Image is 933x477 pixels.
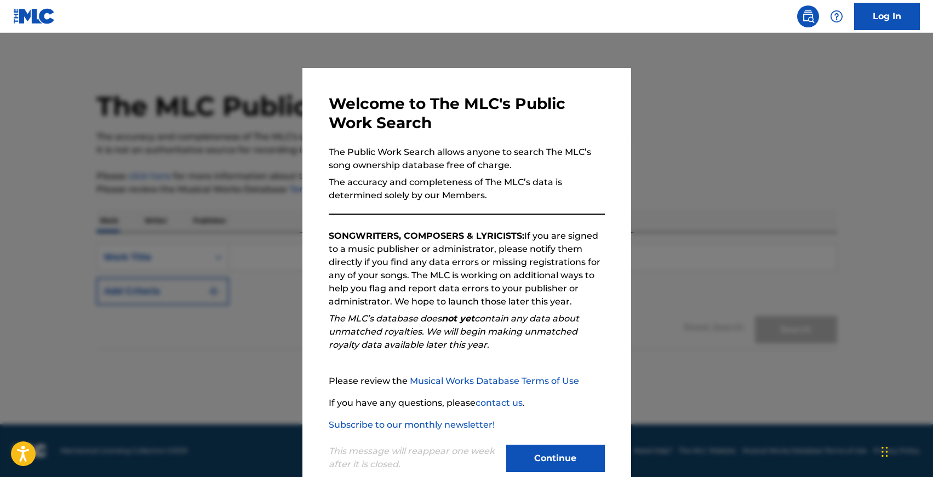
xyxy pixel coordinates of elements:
p: Please review the [329,375,605,388]
p: If you are signed to a music publisher or administrator, please notify them directly if you find ... [329,229,605,308]
a: Log In [854,3,920,30]
a: contact us [476,398,523,408]
p: The accuracy and completeness of The MLC’s data is determined solely by our Members. [329,176,605,202]
div: Drag [882,435,888,468]
img: help [830,10,843,23]
p: If you have any questions, please . [329,396,605,410]
iframe: Chat Widget [878,424,933,477]
em: The MLC’s database does contain any data about unmatched royalties. We will begin making unmatche... [329,313,579,350]
p: The Public Work Search allows anyone to search The MLC’s song ownership database free of charge. [329,146,605,172]
img: search [802,10,815,23]
a: Subscribe to our monthly newsletter! [329,419,495,430]
h3: Welcome to The MLC's Public Work Search [329,94,605,133]
p: This message will reappear one week after it is closed. [329,445,500,471]
button: Continue [506,445,605,472]
a: Public Search [797,5,819,27]
a: Musical Works Database Terms of Use [410,376,579,386]
div: Help [826,5,848,27]
strong: SONGWRITERS, COMPOSERS & LYRICISTS: [329,231,524,241]
img: MLC Logo [13,8,55,24]
strong: not yet [442,313,474,324]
